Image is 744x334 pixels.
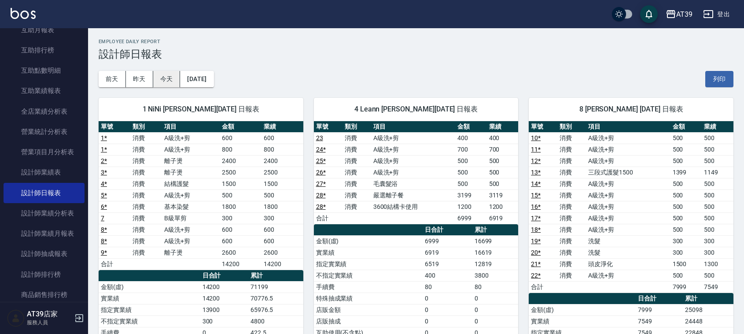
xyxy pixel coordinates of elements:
[162,212,220,224] td: B級單剪
[670,144,702,155] td: 500
[130,224,162,235] td: 消費
[314,281,423,293] td: 手續費
[529,121,557,133] th: 單號
[162,132,220,144] td: A級洗+剪
[529,304,636,315] td: 金額(虛)
[343,121,371,133] th: 類別
[636,304,683,315] td: 7999
[702,270,733,281] td: 500
[130,189,162,201] td: 消費
[676,9,692,20] div: AT39
[472,293,519,304] td: 0
[248,281,303,293] td: 71199
[455,121,487,133] th: 金額
[101,215,104,222] a: 7
[702,281,733,293] td: 7549
[371,144,455,155] td: A級洗+剪
[314,270,423,281] td: 不指定實業績
[7,309,25,327] img: Person
[636,293,683,304] th: 日合計
[702,247,733,258] td: 300
[130,167,162,178] td: 消費
[262,178,303,189] td: 1500
[557,201,586,212] td: 消費
[586,121,670,133] th: 項目
[557,167,586,178] td: 消費
[314,235,423,247] td: 金額(虛)
[262,121,303,133] th: 業績
[670,224,702,235] td: 500
[636,315,683,327] td: 7549
[423,224,472,236] th: 日合計
[248,293,303,304] td: 70776.5
[702,121,733,133] th: 業績
[343,178,371,189] td: 消費
[557,258,586,270] td: 消費
[557,132,586,144] td: 消費
[539,105,723,114] span: 8 [PERSON_NAME] [DATE] 日報表
[262,258,303,270] td: 14200
[423,304,472,315] td: 0
[702,155,733,167] td: 500
[472,258,519,270] td: 12819
[586,155,670,167] td: A級洗+剪
[200,270,248,282] th: 日合計
[455,167,487,178] td: 500
[683,304,733,315] td: 25098
[343,167,371,178] td: 消費
[371,132,455,144] td: A級洗+剪
[130,212,162,224] td: 消費
[4,40,85,60] a: 互助排行榜
[371,189,455,201] td: 嚴選離子餐
[220,178,262,189] td: 1500
[99,293,200,304] td: 實業績
[4,162,85,182] a: 設計師業績表
[529,315,636,327] td: 實業績
[99,48,733,60] h3: 設計師日報表
[314,212,343,224] td: 合計
[180,71,214,87] button: [DATE]
[314,293,423,304] td: 特殊抽成業績
[262,247,303,258] td: 2600
[4,60,85,81] a: 互助點數明細
[472,304,519,315] td: 0
[455,189,487,201] td: 3199
[162,189,220,201] td: A級洗+剪
[455,201,487,212] td: 1200
[4,81,85,101] a: 互助業績報表
[586,144,670,155] td: A級洗+剪
[99,304,200,315] td: 指定實業績
[371,155,455,167] td: A級洗+剪
[343,144,371,155] td: 消費
[586,212,670,224] td: A級洗+剪
[423,258,472,270] td: 6519
[262,189,303,201] td: 500
[586,178,670,189] td: A級洗+剪
[529,281,557,293] td: 合計
[130,155,162,167] td: 消費
[586,201,670,212] td: A級洗+剪
[455,178,487,189] td: 500
[371,167,455,178] td: A級洗+剪
[262,132,303,144] td: 600
[472,235,519,247] td: 16699
[4,264,85,285] a: 設計師排行榜
[262,144,303,155] td: 800
[455,212,487,224] td: 6999
[162,235,220,247] td: A級洗+剪
[200,315,248,327] td: 300
[4,285,85,305] a: 商品銷售排行榜
[702,132,733,144] td: 500
[4,122,85,142] a: 營業統計分析表
[220,201,262,212] td: 1800
[702,224,733,235] td: 500
[487,189,519,201] td: 3119
[586,247,670,258] td: 洗髮
[220,258,262,270] td: 14200
[4,101,85,122] a: 全店業績分析表
[99,281,200,293] td: 金額(虛)
[130,132,162,144] td: 消費
[702,201,733,212] td: 500
[130,144,162,155] td: 消費
[262,212,303,224] td: 300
